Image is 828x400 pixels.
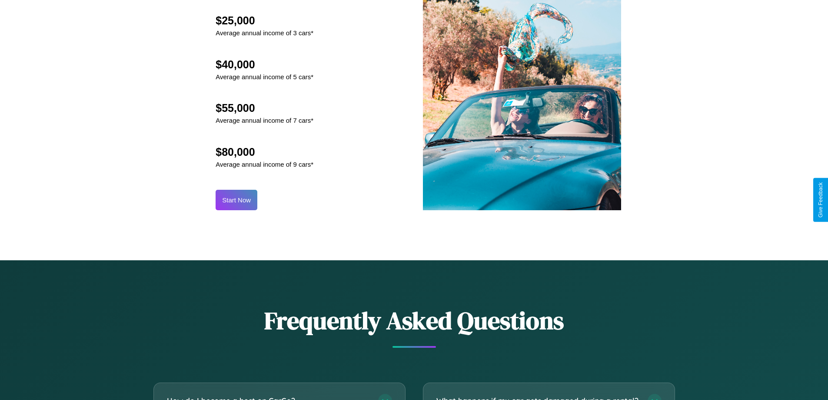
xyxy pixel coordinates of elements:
[216,102,313,114] h2: $55,000
[216,146,313,158] h2: $80,000
[818,182,824,218] div: Give Feedback
[216,27,313,39] p: Average annual income of 3 cars*
[216,58,313,71] h2: $40,000
[216,71,313,83] p: Average annual income of 5 cars*
[153,304,675,337] h2: Frequently Asked Questions
[216,14,313,27] h2: $25,000
[216,190,257,210] button: Start Now
[216,158,313,170] p: Average annual income of 9 cars*
[216,114,313,126] p: Average annual income of 7 cars*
